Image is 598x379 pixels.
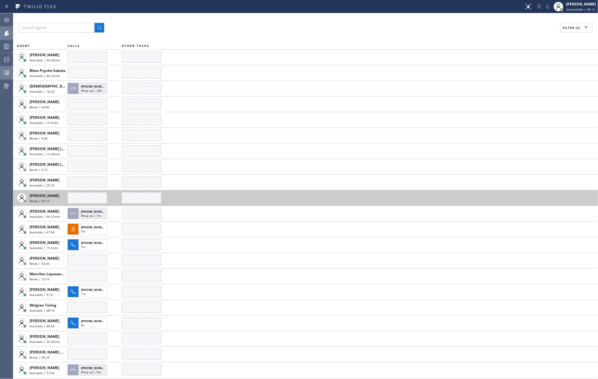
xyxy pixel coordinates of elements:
button: [PHONE_NUMBER]1m [67,284,109,299]
span: Break | 53:17 [30,199,49,203]
span: [PHONE_NUMBER] [81,366,108,370]
button: [PHONE_NUMBER]5m [67,222,109,237]
span: Available | 47:06 [30,230,55,234]
span: [PHONE_NUMBER] [81,84,108,88]
button: [PHONE_NUMBER]Wrap up | 7m [67,206,109,221]
span: Available | 9:16 [30,293,53,297]
span: Wrap up | 7m [81,214,101,218]
span: Available | 16:23 [30,89,55,94]
span: [PHONE_NUMBER] [81,209,108,214]
button: Filter (2) [560,23,593,32]
span: Break | 13:16 [30,277,49,281]
span: Available | 4h 22min [30,74,60,78]
span: Available | 25:15 [30,183,55,187]
div: [PERSON_NAME] [566,2,596,7]
span: Available | 48:19 [30,308,55,313]
span: Available | 1h 5min [30,246,58,250]
span: AGENT [17,44,30,48]
span: [DEMOGRAPHIC_DATA][PERSON_NAME] [30,84,100,89]
span: CALLS [67,44,80,48]
span: [PHONE_NUMBER] [81,288,108,292]
button: [PHONE_NUMBER]6s [67,316,109,331]
span: [PERSON_NAME] [PERSON_NAME] Dahil [30,162,101,167]
span: Available | 3h 26min [30,58,60,62]
span: 6s [81,323,84,327]
span: OTHER TASKS [122,44,149,48]
span: [PHONE_NUMBER] [81,225,108,229]
span: 5m [81,229,86,233]
span: Available | 44:58 [30,324,55,328]
span: [PERSON_NAME] [30,287,59,292]
span: [PERSON_NAME] [30,240,59,245]
span: [PERSON_NAME] [30,131,59,136]
button: [PHONE_NUMBER]7m [67,237,109,252]
span: Melgien Tuling [30,303,56,308]
span: [PERSON_NAME] [30,209,59,214]
span: Filter (2) [563,26,581,30]
button: [PHONE_NUMBER]Wrap up | 9m [67,362,109,377]
span: [PHONE_NUMBER] [81,241,108,245]
span: [PERSON_NAME] [30,115,59,120]
button: [PHONE_NUMBER]Wrap up | 28s [67,81,109,96]
span: [PERSON_NAME] [30,318,59,323]
span: [PERSON_NAME] [PERSON_NAME] [30,146,90,151]
span: Break | 53:43 [30,261,49,266]
span: Available | 3h 33min [30,340,60,344]
span: [PERSON_NAME] [30,334,59,339]
span: Bless Psyche Sabalo [30,68,65,73]
span: 1m [81,292,86,296]
span: Wrap up | 9m [81,370,101,374]
span: [PERSON_NAME] [30,224,59,230]
span: Wrap up | 28s [81,88,102,93]
span: Break | 8:44 [30,136,48,140]
span: Available | 1h 5min [30,121,58,125]
input: Search Agents [19,23,95,32]
span: [PERSON_NAME] [30,256,59,261]
span: [PERSON_NAME] [30,177,59,183]
span: [PHONE_NUMBER] [81,319,108,323]
span: [PERSON_NAME] [30,365,59,370]
span: 7m [81,245,86,249]
span: Available | 1h 46min [30,152,60,156]
span: [PERSON_NAME] Guingos [30,350,75,355]
span: Marvilen Lapasanda [30,271,66,276]
span: Break | 2:15 [30,168,48,172]
span: [PERSON_NAME] [30,193,59,198]
span: [PERSON_NAME] [30,52,59,57]
span: Available | 9h 27min [30,214,60,219]
button: Mute [543,2,552,11]
span: Unavailable | 58:12 [566,7,595,11]
span: Break | 28:29 [30,355,49,359]
span: Break | 54:06 [30,105,49,109]
span: Available | 57:56 [30,371,55,375]
span: [PERSON_NAME] [30,99,59,104]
